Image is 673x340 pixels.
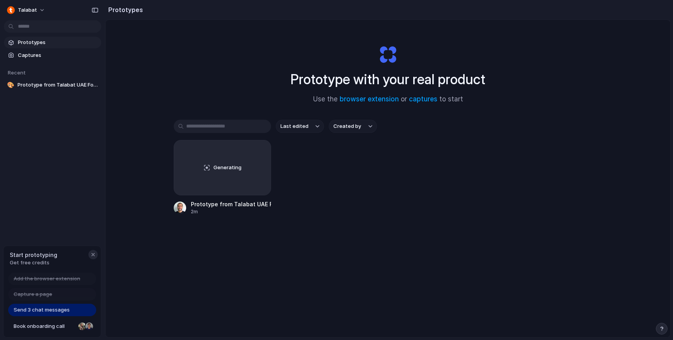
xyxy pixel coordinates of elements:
div: Christian Iacullo [85,322,94,331]
h1: Prototype with your real product [291,69,485,90]
div: 🎨 [7,81,14,89]
div: Nicole Kubica [78,322,87,331]
a: Prototypes [4,37,101,48]
a: browser extension [340,95,399,103]
a: GeneratingPrototype from Talabat UAE Food & Grocery Delivery2m [174,140,271,215]
div: 2m [191,208,271,215]
span: Created by [333,122,361,130]
span: Last edited [280,122,308,130]
button: Created by [329,120,377,133]
span: Prototype from Talabat UAE Food & Grocery Delivery [18,81,98,89]
span: Book onboarding call [14,322,75,330]
button: Last edited [276,120,324,133]
span: Use the or to start [313,94,463,104]
button: Talabat [4,4,49,16]
span: Send 3 chat messages [14,306,70,314]
a: captures [409,95,437,103]
div: Prototype from Talabat UAE Food & Grocery Delivery [191,200,271,208]
a: 🎨Prototype from Talabat UAE Food & Grocery Delivery [4,79,101,91]
span: Capture a page [14,290,52,298]
span: Add the browser extension [14,275,80,283]
span: Talabat [18,6,37,14]
h2: Prototypes [105,5,143,14]
a: Book onboarding call [8,320,96,333]
span: Start prototyping [10,251,57,259]
span: Generating [213,164,241,172]
a: Captures [4,50,101,61]
span: Prototypes [18,39,98,46]
span: Get free credits [10,259,57,267]
span: Captures [18,51,98,59]
span: Recent [8,69,26,76]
